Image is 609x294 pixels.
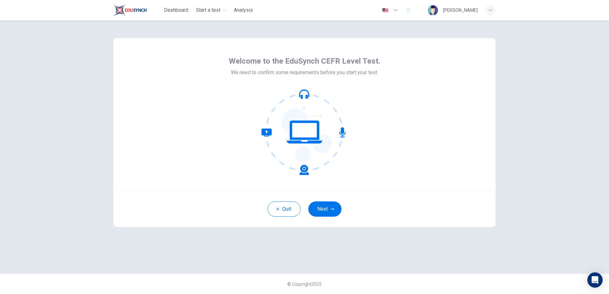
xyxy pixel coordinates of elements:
span: © Copyright 2025 [287,282,322,287]
div: Open Intercom Messenger [587,272,603,288]
span: Welcome to the EduSynch CEFR Level Test. [229,56,380,66]
button: Start a test [193,4,229,16]
img: EduSynch logo [113,4,147,17]
button: Dashboard [161,4,191,16]
span: Dashboard [164,6,188,14]
span: Analysis [234,6,253,14]
a: EduSynch logo [113,4,161,17]
img: Profile picture [428,5,438,15]
span: We need to confirm some requirements before you start your test. [231,69,378,76]
img: en [381,8,389,13]
button: Quit [268,201,301,217]
button: Analysis [231,4,255,16]
div: [PERSON_NAME] [443,6,478,14]
button: Next [308,201,341,217]
span: Start a test [196,6,220,14]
